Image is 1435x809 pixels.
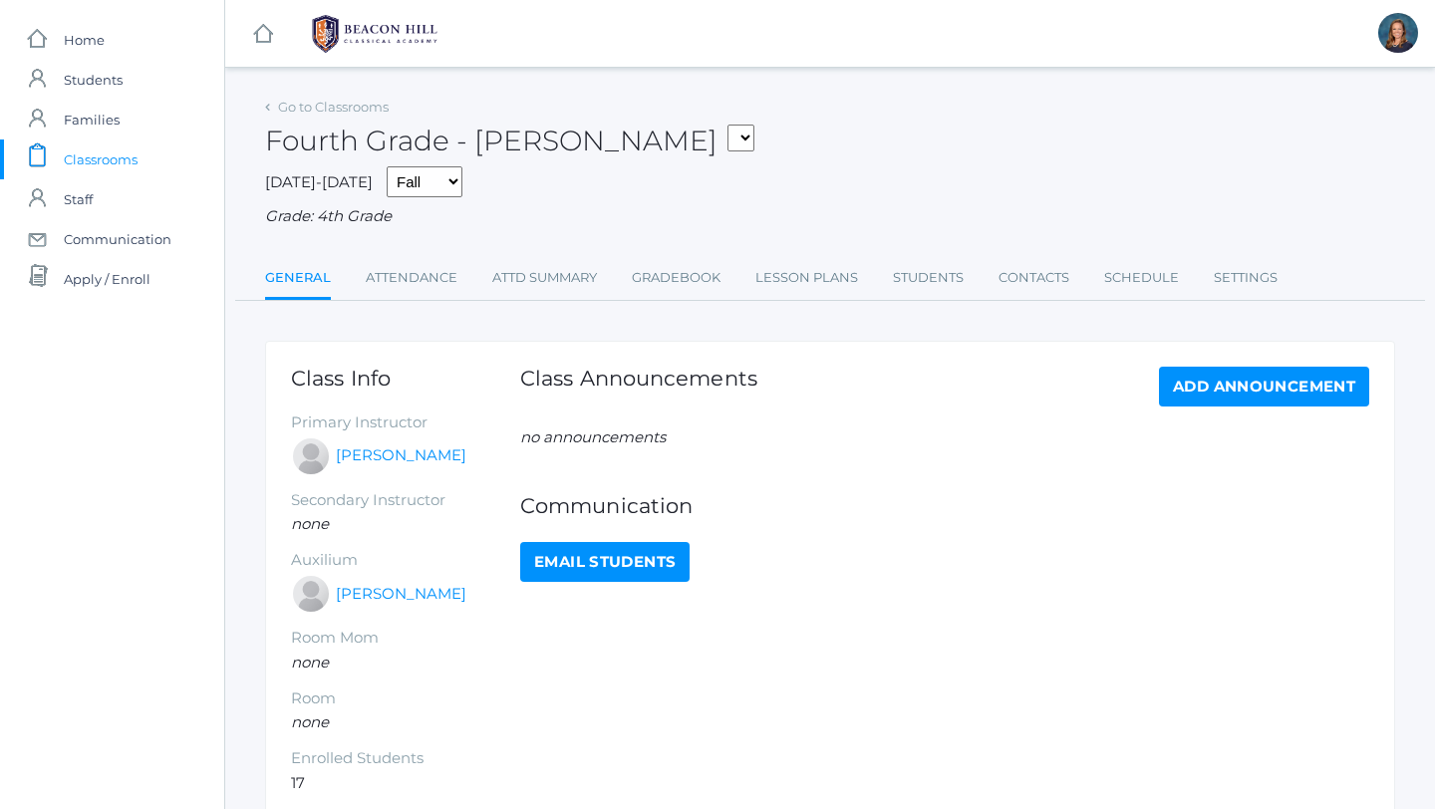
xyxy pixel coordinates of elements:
[265,205,1395,228] div: Grade: 4th Grade
[893,258,964,298] a: Students
[291,552,520,569] h5: Auxilium
[64,259,150,299] span: Apply / Enroll
[265,258,331,301] a: General
[492,258,597,298] a: Attd Summary
[291,750,520,767] h5: Enrolled Students
[278,99,389,115] a: Go to Classrooms
[336,444,466,467] a: [PERSON_NAME]
[1159,367,1369,406] a: Add Announcement
[520,542,690,582] a: Email Students
[300,9,449,59] img: BHCALogos-05-308ed15e86a5a0abce9b8dd61676a3503ac9727e845dece92d48e8588c001991.png
[64,179,93,219] span: Staff
[265,172,373,191] span: [DATE]-[DATE]
[291,414,520,431] h5: Primary Instructor
[520,367,757,402] h1: Class Announcements
[291,367,520,390] h1: Class Info
[291,772,520,795] li: 17
[291,712,329,731] em: none
[265,126,754,156] h2: Fourth Grade - [PERSON_NAME]
[366,258,457,298] a: Attendance
[64,20,105,60] span: Home
[64,139,138,179] span: Classrooms
[64,100,120,139] span: Families
[291,514,329,533] em: none
[999,258,1069,298] a: Contacts
[291,653,329,672] em: none
[1104,258,1179,298] a: Schedule
[755,258,858,298] a: Lesson Plans
[632,258,720,298] a: Gradebook
[1378,13,1418,53] div: Ellie Bradley
[291,436,331,476] div: Lydia Chaffin
[64,60,123,100] span: Students
[291,630,520,647] h5: Room Mom
[64,219,171,259] span: Communication
[291,690,520,707] h5: Room
[291,574,331,614] div: Heather Porter
[520,427,666,446] em: no announcements
[520,494,1369,517] h1: Communication
[291,492,520,509] h5: Secondary Instructor
[1214,258,1278,298] a: Settings
[336,583,466,606] a: [PERSON_NAME]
